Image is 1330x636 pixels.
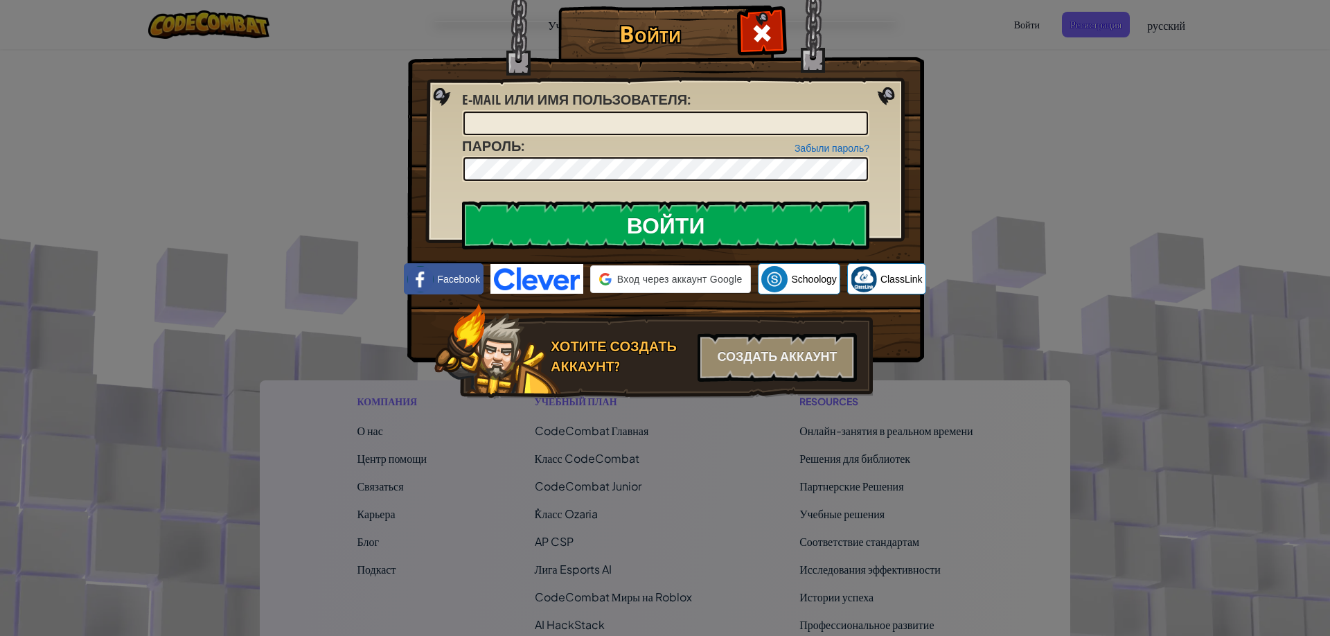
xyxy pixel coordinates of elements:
[617,272,743,286] span: Вход через аккаунт Google
[437,272,479,286] span: Facebook
[791,272,836,286] span: Schoology
[462,90,687,109] span: E-mail или имя пользователя
[698,333,857,382] div: Создать аккаунт
[462,201,869,249] input: Войти
[880,272,923,286] span: ClassLink
[562,21,738,46] h1: Войти
[795,143,869,154] a: Забыли пароль?
[761,266,788,292] img: schoology.png
[462,136,524,157] label: :
[462,136,521,155] span: Пароль
[407,266,434,292] img: facebook_small.png
[590,265,752,293] div: Вход через аккаунт Google
[851,266,877,292] img: classlink-logo-small.png
[490,264,583,294] img: clever-logo-blue.png
[551,337,689,376] div: Хотите создать аккаунт?
[462,90,691,110] label: :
